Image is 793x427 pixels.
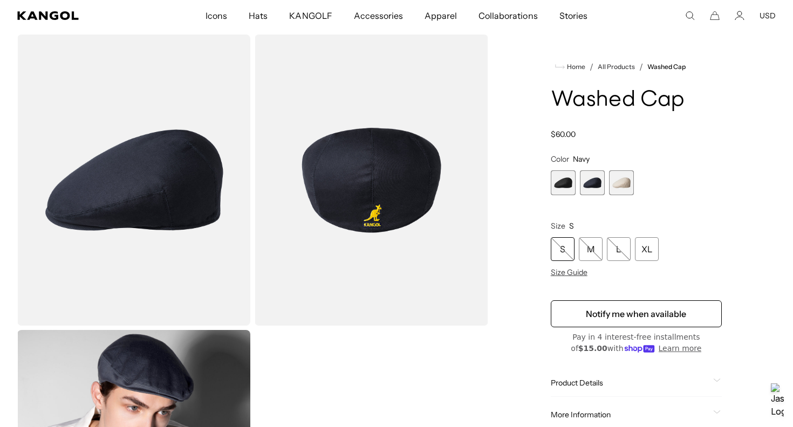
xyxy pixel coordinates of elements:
label: Navy [580,170,605,195]
a: Home [555,62,585,72]
span: Product Details [551,378,709,388]
img: color-navy [17,35,250,326]
div: L [607,237,631,261]
h1: Washed Cap [551,88,722,112]
span: $60.00 [551,129,576,139]
span: Size Guide [551,267,587,277]
li: / [585,60,593,73]
summary: Search here [685,11,695,20]
img: color-navy [255,35,488,326]
span: S [569,221,574,231]
nav: breadcrumbs [551,60,722,73]
span: Size [551,221,565,231]
a: Washed Cap [647,63,686,71]
label: Khaki [609,170,634,195]
div: M [579,237,603,261]
div: 1 of 3 [551,170,576,195]
span: Color [551,154,569,164]
span: More Information [551,410,709,419]
li: / [635,60,643,73]
div: S [551,237,575,261]
span: Home [565,63,585,71]
button: Notify me when available [551,300,722,327]
button: USD [760,11,776,20]
a: Account [735,11,744,20]
label: Black [551,170,576,195]
div: 3 of 3 [609,170,634,195]
div: XL [635,237,659,261]
span: Navy [573,154,590,164]
a: All Products [598,63,635,71]
div: 2 of 3 [580,170,605,195]
button: Cart [710,11,720,20]
a: Kangol [17,11,135,20]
